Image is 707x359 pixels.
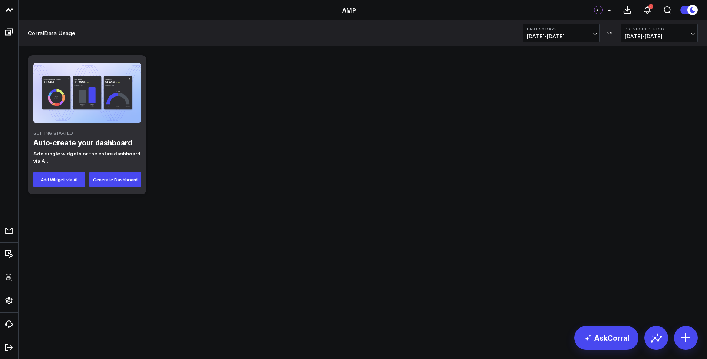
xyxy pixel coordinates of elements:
[33,131,141,135] div: Getting Started
[28,29,75,37] a: CorralData Usage
[648,4,653,9] div: 2
[621,24,698,42] button: Previous Period[DATE]-[DATE]
[33,137,141,148] h2: Auto-create your dashboard
[33,150,141,165] p: Add single widgets or the entire dashboard via AI.
[527,33,596,39] span: [DATE] - [DATE]
[342,6,356,14] a: AMP
[605,6,614,14] button: +
[33,172,85,187] button: Add Widget via AI
[527,27,596,31] b: Last 30 Days
[574,326,638,350] a: AskCorral
[604,31,617,35] div: VS
[523,24,600,42] button: Last 30 Days[DATE]-[DATE]
[594,6,603,14] div: AL
[625,33,694,39] span: [DATE] - [DATE]
[89,172,141,187] button: Generate Dashboard
[608,7,611,13] span: +
[625,27,694,31] b: Previous Period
